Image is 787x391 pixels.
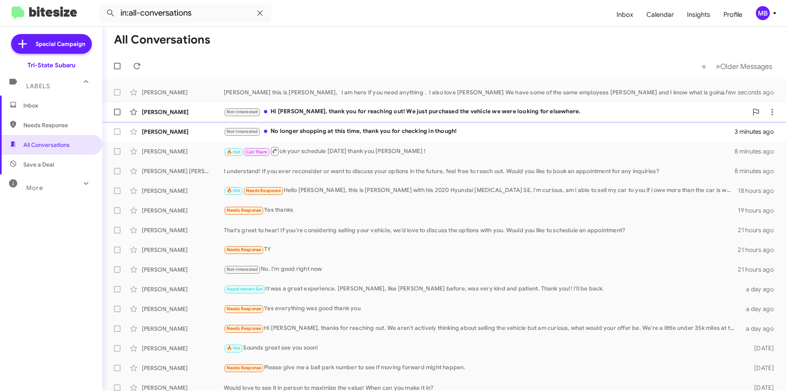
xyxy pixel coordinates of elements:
[23,101,93,110] span: Inbox
[224,146,735,156] div: ok your schedule [DATE] thank you [PERSON_NAME] !
[224,284,741,294] div: It was a great experience. [PERSON_NAME], like [PERSON_NAME] before, was very kind and patient. T...
[741,305,780,313] div: a day ago
[227,129,258,134] span: Not-Interested
[142,305,224,313] div: [PERSON_NAME]
[227,208,262,213] span: Needs Response
[224,343,741,353] div: Sounds great see you soon!
[142,108,224,116] div: [PERSON_NAME]
[142,364,224,372] div: [PERSON_NAME]
[735,128,780,136] div: 3 minutes ago
[697,58,777,75] nav: Page navigation example
[23,160,54,169] span: Save a Deal
[23,121,93,129] span: Needs Response
[227,326,262,331] span: Needs Response
[224,324,741,333] div: Hi [PERSON_NAME], thanks for reaching out. We aren't actively thinking about selling the vehicle ...
[26,184,43,192] span: More
[697,58,711,75] button: Previous
[224,186,738,195] div: Hello [PERSON_NAME], this is [PERSON_NAME] with his 2020 Hyundai [MEDICAL_DATA] SE. i'm curious, ...
[224,304,741,313] div: Yes everything was good thank you
[224,226,738,234] div: That's great to hear! If you're considering selling your vehicle, we’d love to discuss the option...
[749,6,778,20] button: MB
[756,6,770,20] div: MB
[731,88,780,96] div: a few seconds ago
[227,247,262,252] span: Needs Response
[610,3,640,27] a: Inbox
[227,267,258,272] span: Not-Interested
[246,188,281,193] span: Needs Response
[246,149,267,155] span: Call Them
[142,187,224,195] div: [PERSON_NAME]
[224,265,738,274] div: No. I'm good right now
[27,61,75,69] div: Tri-State Subaru
[142,147,224,155] div: [PERSON_NAME]
[142,226,224,234] div: [PERSON_NAME]
[702,61,706,71] span: «
[23,141,70,149] span: All Conversations
[142,285,224,293] div: [PERSON_NAME]
[224,167,735,175] div: I understand! If you ever reconsider or want to discuss your options in the future, feel free to ...
[735,147,780,155] div: 8 minutes ago
[738,226,780,234] div: 21 hours ago
[741,364,780,372] div: [DATE]
[738,187,780,195] div: 18 hours ago
[142,246,224,254] div: [PERSON_NAME]
[741,344,780,352] div: [DATE]
[227,109,258,114] span: Not-Interested
[227,188,241,193] span: 🔥 Hot
[738,265,780,274] div: 21 hours ago
[142,325,224,333] div: [PERSON_NAME]
[720,62,772,71] span: Older Messages
[142,167,224,175] div: [PERSON_NAME] [PERSON_NAME]
[142,206,224,215] div: [PERSON_NAME]
[142,265,224,274] div: [PERSON_NAME]
[680,3,717,27] a: Insights
[711,58,777,75] button: Next
[741,285,780,293] div: a day ago
[738,206,780,215] div: 19 hours ago
[224,206,738,215] div: Yes thanks
[227,286,263,292] span: Appointment Set
[224,88,731,96] div: [PERSON_NAME] this is [PERSON_NAME], I am here if you need anything . I also love [PERSON_NAME] W...
[227,306,262,311] span: Needs Response
[741,325,780,333] div: a day ago
[142,88,224,96] div: [PERSON_NAME]
[227,365,262,370] span: Needs Response
[227,345,241,351] span: 🔥 Hot
[640,3,680,27] a: Calendar
[224,363,741,373] div: Please give me a ball park number to see if moving forward might happen.
[738,246,780,254] div: 21 hours ago
[735,167,780,175] div: 8 minutes ago
[11,34,92,54] a: Special Campaign
[224,127,735,136] div: No longer shopping at this time, thank you for checking in though!
[717,3,749,27] a: Profile
[142,344,224,352] div: [PERSON_NAME]
[114,33,210,46] h1: All Conversations
[227,149,241,155] span: 🔥 Hot
[36,40,85,48] span: Special Campaign
[224,245,738,254] div: TY
[716,61,720,71] span: »
[26,82,50,90] span: Labels
[224,107,748,117] div: Hi [PERSON_NAME], thank you for reaching out! We just purchased the vehicle we were looking for e...
[142,128,224,136] div: [PERSON_NAME]
[99,3,271,23] input: Search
